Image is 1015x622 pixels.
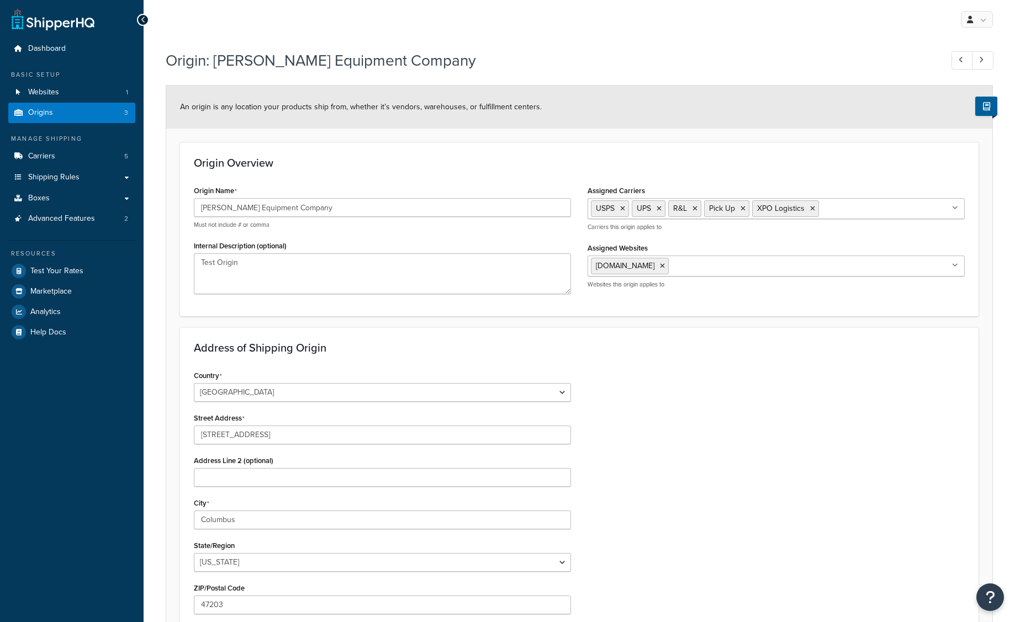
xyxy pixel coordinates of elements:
[8,188,135,209] a: Boxes
[194,371,222,380] label: Country
[8,302,135,322] a: Analytics
[194,342,965,354] h3: Address of Shipping Origin
[194,187,237,195] label: Origin Name
[588,244,648,252] label: Assigned Websites
[8,103,135,123] a: Origins3
[8,82,135,103] a: Websites1
[194,584,245,592] label: ZIP/Postal Code
[8,322,135,342] a: Help Docs
[8,146,135,167] li: Carriers
[28,44,66,54] span: Dashboard
[588,223,965,231] p: Carriers this origin applies to
[951,51,973,70] a: Previous Record
[126,88,128,97] span: 1
[124,108,128,118] span: 3
[8,281,135,301] a: Marketplace
[194,414,245,423] label: Street Address
[757,203,805,214] span: XPO Logistics
[194,253,571,294] textarea: Test Origin
[596,203,615,214] span: USPS
[8,82,135,103] li: Websites
[8,249,135,258] div: Resources
[30,267,83,276] span: Test Your Rates
[124,214,128,224] span: 2
[28,88,59,97] span: Websites
[194,456,273,465] label: Address Line 2 (optional)
[972,51,993,70] a: Next Record
[8,261,135,281] a: Test Your Rates
[194,157,965,169] h3: Origin Overview
[30,328,66,337] span: Help Docs
[709,203,735,214] span: Pick Up
[28,194,50,203] span: Boxes
[8,134,135,143] div: Manage Shipping
[673,203,687,214] span: R&L
[124,152,128,161] span: 5
[28,173,80,182] span: Shipping Rules
[30,307,61,317] span: Analytics
[8,103,135,123] li: Origins
[28,152,55,161] span: Carriers
[194,541,235,550] label: State/Region
[975,97,997,116] button: Show Help Docs
[180,101,542,113] span: An origin is any location your products ship from, whether it’s vendors, warehouses, or fulfillme...
[8,209,135,229] li: Advanced Features
[28,108,53,118] span: Origins
[28,214,95,224] span: Advanced Features
[8,167,135,188] a: Shipping Rules
[8,146,135,167] a: Carriers5
[8,209,135,229] a: Advanced Features2
[194,242,287,250] label: Internal Description (optional)
[194,499,209,508] label: City
[30,287,72,296] span: Marketplace
[976,583,1004,611] button: Open Resource Center
[588,280,965,289] p: Websites this origin applies to
[596,260,654,272] span: [DOMAIN_NAME]
[588,187,645,195] label: Assigned Carriers
[194,221,571,229] p: Must not include # or comma
[8,39,135,59] a: Dashboard
[8,70,135,79] div: Basic Setup
[166,50,931,71] h1: Origin: [PERSON_NAME] Equipment Company
[637,203,651,214] span: UPS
